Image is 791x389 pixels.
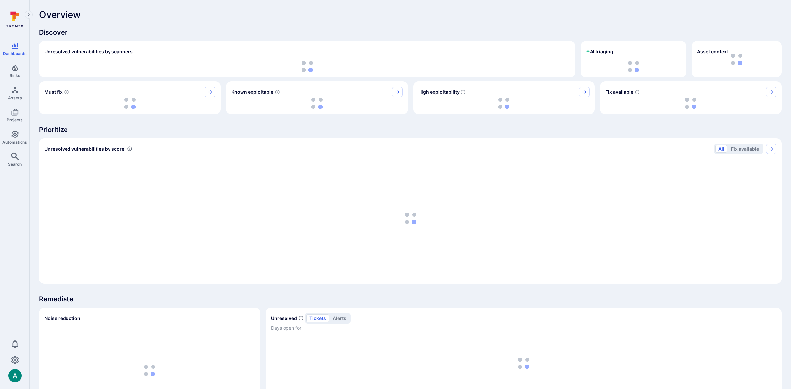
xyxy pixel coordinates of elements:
div: Must fix [39,81,221,114]
img: Loading... [685,98,696,109]
div: Arjan Dehar [8,369,22,382]
span: Risks [10,73,20,78]
span: High exploitability [418,89,460,95]
span: Projects [7,117,23,122]
button: Fix available [728,145,762,153]
span: Number of unresolved items by priority and days open [298,315,304,322]
button: Expand navigation menu [25,11,33,19]
span: Automations [2,140,27,145]
h2: AI triaging [586,48,613,55]
svg: Risk score >=40 , missed SLA [64,89,69,95]
div: loading spinner [44,97,215,109]
img: Loading... [144,365,155,376]
button: alerts [330,314,349,322]
span: Must fix [44,89,63,95]
span: Unresolved vulnerabilities by score [44,146,124,152]
span: Assets [8,95,22,100]
div: loading spinner [586,61,681,72]
div: loading spinner [418,97,590,109]
div: loading spinner [605,97,776,109]
img: Loading... [302,61,313,72]
span: Noise reduction [44,315,80,321]
span: Discover [39,28,782,37]
span: Fix available [605,89,633,95]
span: Dashboards [3,51,27,56]
div: loading spinner [231,97,402,109]
span: Overview [39,9,81,20]
img: Loading... [628,61,639,72]
div: Number of vulnerabilities in status 'Open' 'Triaged' and 'In process' grouped by score [127,145,132,152]
img: ACg8ocLSa5mPYBaXNx3eFu_EmspyJX0laNWN7cXOFirfQ7srZveEpg=s96-c [8,369,22,382]
img: Loading... [311,98,323,109]
div: Known exploitable [226,81,408,114]
span: Days open for [271,325,776,331]
span: Search [8,162,22,167]
img: Loading... [405,213,416,224]
img: Loading... [124,98,136,109]
i: Expand navigation menu [26,12,31,18]
button: All [715,145,727,153]
img: Loading... [498,98,509,109]
div: High exploitability [413,81,595,114]
span: Asset context [697,48,728,55]
span: Prioritize [39,125,782,134]
h2: Unresolved [271,315,297,322]
div: Fix available [600,81,782,114]
div: loading spinner [44,61,570,72]
button: tickets [306,314,329,322]
svg: Vulnerabilities with fix available [635,89,640,95]
svg: Confirmed exploitable by KEV [275,89,280,95]
span: Known exploitable [231,89,273,95]
h2: Unresolved vulnerabilities by scanners [44,48,133,55]
span: Remediate [39,294,782,304]
svg: EPSS score ≥ 0.7 [461,89,466,95]
div: loading spinner [44,158,776,279]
